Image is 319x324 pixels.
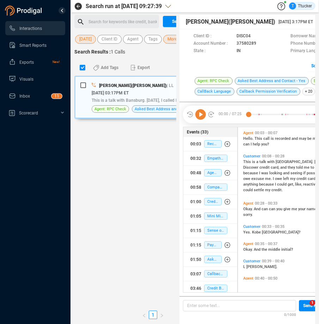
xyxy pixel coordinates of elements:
[243,247,254,252] span: Okay.
[204,140,222,148] span: Recording Disclosure
[243,171,259,175] span: because
[307,207,318,211] span: name
[243,264,246,269] span: L
[183,224,237,238] button: 01:15Sense of Urgency - Yes
[204,212,227,220] span: Mini Miranda
[307,136,313,141] span: be
[183,281,237,295] button: 03:46Credit Bureau Reporting
[296,176,308,181] span: credit
[303,171,307,175] span: if
[243,165,259,170] span: Discover
[19,77,33,82] span: Visuals
[269,171,283,175] span: looking
[237,88,300,95] span: Callback Permission Verification
[261,171,269,175] span: was
[298,207,307,211] span: your
[5,6,44,15] img: prodigal-logo
[183,151,237,166] button: 00:32Empathy - Yes
[277,182,288,187] span: could
[251,142,253,147] span: I
[123,35,143,44] button: Agent
[284,311,296,317] span: 0/1000
[273,176,275,181] span: I
[243,154,260,158] span: Customer
[243,259,260,263] span: Customer
[137,62,150,73] span: Export
[190,283,201,294] div: 03:46
[86,2,162,11] span: Search run at [DATE] 09:27:39
[190,225,201,236] div: 01:15
[190,138,201,150] div: 00:03
[204,256,222,263] span: Asked Best Address and Contact - Yes
[51,94,62,99] sup: 11
[157,311,166,319] li: Next Page
[289,2,312,10] div: Ttucker
[275,136,292,141] span: recorded
[283,207,292,211] span: give
[204,270,227,278] span: Callback Permission Verification
[74,76,232,119] div: [PERSON_NAME]([PERSON_NAME])| LL[DATE] 03:17PM ET7m 25sThis is a talk with Bansburg. [DATE], I ca...
[190,182,201,193] div: 00:58
[254,188,265,192] span: settle
[260,224,286,229] span: 00:33 - 00:35
[260,154,286,158] span: 00:08 - 00:28
[288,182,295,187] span: get,
[204,183,227,191] span: Company Name: Yes
[256,160,259,164] span: a
[243,201,253,206] span: Agent
[269,207,276,211] span: can
[311,165,315,170] span: to
[243,142,251,147] span: can
[262,207,269,211] span: can
[243,136,254,141] span: Hello.
[19,26,42,31] span: Interactions
[19,94,30,99] span: Inbox
[292,2,294,10] span: T
[99,83,167,88] span: [PERSON_NAME]([PERSON_NAME])
[243,182,259,187] span: anything
[243,131,253,135] span: Agent
[265,176,273,181] span: me.
[302,88,315,95] span: + 20
[190,211,201,222] div: 01:05
[190,268,201,280] div: 03:07
[140,311,149,319] button: left
[148,35,158,44] span: Tags
[92,91,129,95] span: [DATE] 03:17PM ET
[261,142,269,147] span: you?
[243,207,254,211] span: Okay.
[5,89,65,103] li: Inbox
[243,230,252,235] span: Yes.
[195,77,233,85] span: Agent: RPC Check
[19,60,34,65] span: Exports
[309,300,315,306] span: 1
[253,276,279,281] span: 00:40 - 00:50
[194,40,233,48] span: Account Number :
[204,241,222,249] span: Payment Discussion
[190,239,201,251] div: 01:15
[194,33,233,40] span: Client ID :
[126,62,154,73] button: Export
[262,247,268,252] span: the
[9,38,60,52] a: Smart Reports
[9,72,60,86] a: Visuals
[5,72,65,86] li: Visuals
[183,253,237,267] button: 01:50Asked Best Address and Contact - Yes
[292,136,299,141] span: and
[263,136,271,141] span: call
[186,18,275,26] span: [PERSON_NAME]([PERSON_NAME])
[259,165,271,170] span: credit
[280,165,288,170] span: and
[9,89,60,103] a: Inbox
[183,238,237,252] button: 01:15Payment Discussion
[235,77,309,85] span: Asked Best Address and Contact - Yes
[243,276,253,281] span: Agent
[194,48,233,55] span: State :
[167,35,196,44] span: More Filters • 1
[5,55,65,69] li: Exports
[268,247,281,252] span: middle
[183,137,237,151] button: 00:03Recording Disclosure
[127,35,139,44] span: Agent
[19,43,47,48] span: Smart Reports
[243,242,253,246] span: Agent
